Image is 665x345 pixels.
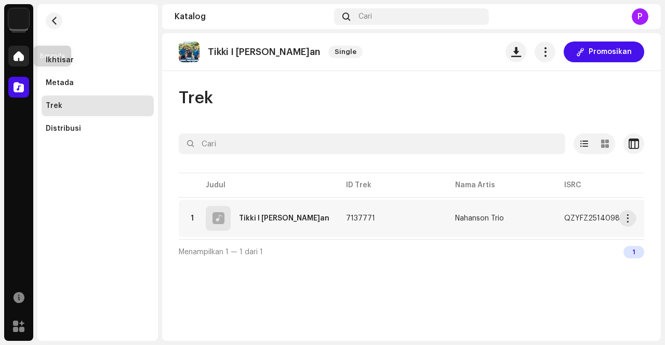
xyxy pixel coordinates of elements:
[455,215,504,222] div: Nahanson Trio
[239,215,329,222] div: Tikki I Dang Haulahan
[46,102,62,110] div: Trek
[328,46,363,58] span: Single
[589,42,632,62] span: Promosikan
[42,95,154,116] re-m-nav-item: Trek
[179,133,565,154] input: Cari
[46,125,81,133] div: Distribusi
[179,42,199,62] img: 1b084393-3da0-4698-9f6e-19fbff80947a
[42,73,154,93] re-m-nav-item: Metada
[564,42,644,62] button: Promosikan
[208,47,320,58] p: Tikki I [PERSON_NAME]an
[632,8,648,25] div: P
[358,12,372,21] span: Cari
[42,50,154,71] re-m-nav-item: Ikhtisar
[564,215,620,222] div: QZYFZ2514098
[42,118,154,139] re-m-nav-item: Distribusi
[179,249,263,256] span: Menampilkan 1 — 1 dari 1
[46,56,74,64] div: Ikhtisar
[346,215,375,222] span: 7137771
[175,12,330,21] div: Katalog
[455,215,548,222] span: Nahanson Trio
[46,79,74,87] div: Metada
[179,88,213,108] span: Trek
[8,8,29,29] img: 64f15ab7-a28a-4bb5-a164-82594ec98160
[623,246,644,258] div: 1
